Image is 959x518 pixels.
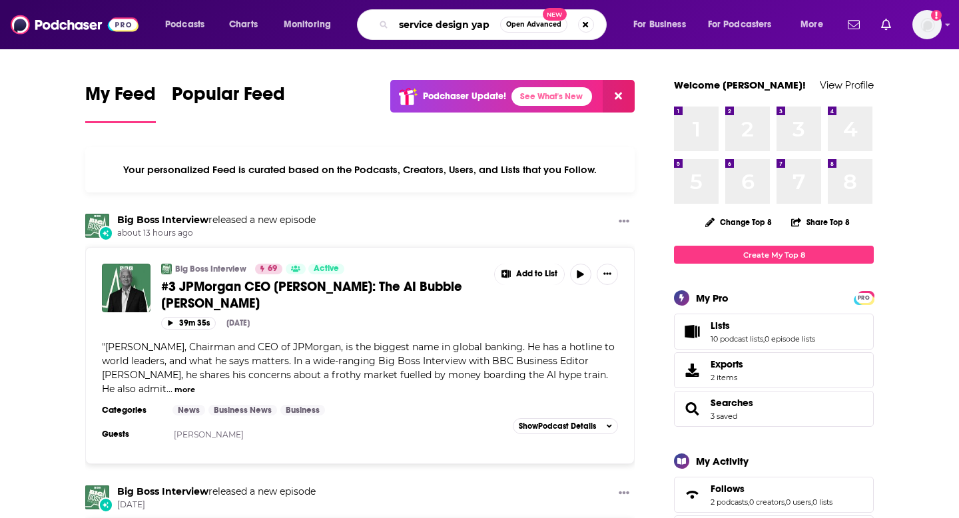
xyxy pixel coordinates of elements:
span: For Podcasters [708,15,772,34]
span: Follows [674,477,874,513]
span: , [763,334,765,344]
a: News [172,405,205,415]
button: open menu [274,14,348,35]
a: Big Boss Interview [175,264,246,274]
h3: released a new episode [117,485,316,498]
a: Big Boss Interview [117,214,208,226]
span: Exports [679,361,705,380]
a: [PERSON_NAME] [174,429,244,439]
div: Your personalized Feed is curated based on the Podcasts, Creators, Users, and Lists that you Follow. [85,147,635,192]
div: My Pro [696,292,729,304]
span: Searches [674,391,874,427]
span: [PERSON_NAME], Chairman and CEO of JPMorgan, is the biggest name in global banking. He has a hotl... [102,341,615,395]
button: open menu [624,14,703,35]
img: Big Boss Interview [161,264,172,274]
a: Business [280,405,325,415]
button: more [174,384,195,395]
button: open menu [156,14,222,35]
a: 3 saved [711,411,737,421]
span: Logged in as redsetterpr [912,10,942,39]
span: My Feed [85,83,156,113]
span: Exports [711,358,743,370]
a: My Feed [85,83,156,123]
a: Exports [674,352,874,388]
img: Podchaser - Follow, Share and Rate Podcasts [11,12,139,37]
span: Show Podcast Details [519,421,596,431]
button: Share Top 8 [791,209,850,235]
a: Show notifications dropdown [876,13,896,36]
a: 0 lists [812,497,832,507]
a: View Profile [820,79,874,91]
a: Active [308,264,344,274]
a: See What's New [511,87,592,106]
a: Searches [711,397,753,409]
span: 69 [268,262,277,276]
button: Show More Button [613,485,635,502]
a: 69 [255,264,282,274]
a: PRO [856,292,872,302]
span: Open Advanced [506,21,561,28]
span: , [785,497,786,507]
img: User Profile [912,10,942,39]
a: Lists [679,322,705,341]
span: For Business [633,15,686,34]
a: Follows [711,483,832,495]
span: More [800,15,823,34]
span: PRO [856,293,872,303]
img: #3 JPMorgan CEO Jamie Dimon: The AI Bubble Will Burst [102,264,151,312]
span: Podcasts [165,15,204,34]
span: about 13 hours ago [117,228,316,239]
a: Searches [679,399,705,418]
button: 39m 35s [161,317,216,330]
svg: Add a profile image [931,10,942,21]
span: , [748,497,749,507]
p: Podchaser Update! [423,91,506,102]
a: Popular Feed [172,83,285,123]
img: Big Boss Interview [85,485,109,509]
span: #3 JPMorgan CEO [PERSON_NAME]: The AI Bubble [PERSON_NAME] [161,278,462,312]
button: Show More Button [495,264,564,285]
h3: Guests [102,429,162,439]
span: ... [166,383,172,395]
button: Show More Button [613,214,635,230]
button: Show More Button [597,264,618,285]
button: open menu [791,14,840,35]
button: Change Top 8 [697,214,780,230]
h3: Categories [102,405,162,415]
a: Business News [208,405,277,415]
span: New [543,8,567,21]
span: Follows [711,483,745,495]
span: Charts [229,15,258,34]
h3: released a new episode [117,214,316,226]
input: Search podcasts, credits, & more... [394,14,500,35]
div: New Episode [99,497,113,512]
button: Open AdvancedNew [500,17,567,33]
div: Search podcasts, credits, & more... [370,9,619,40]
a: Big Boss Interview [117,485,208,497]
a: Lists [711,320,815,332]
span: Monitoring [284,15,331,34]
a: #3 JPMorgan CEO [PERSON_NAME]: The AI Bubble [PERSON_NAME] [161,278,485,312]
a: Welcome [PERSON_NAME]! [674,79,806,91]
button: Show profile menu [912,10,942,39]
span: Active [314,262,339,276]
a: 0 users [786,497,811,507]
span: Add to List [516,269,557,279]
button: open menu [699,14,791,35]
a: Charts [220,14,266,35]
span: 2 items [711,373,743,382]
a: Create My Top 8 [674,246,874,264]
div: My Activity [696,455,749,467]
span: " [102,341,615,395]
a: Show notifications dropdown [842,13,865,36]
div: New Episode [99,226,113,240]
a: Follows [679,485,705,504]
span: , [811,497,812,507]
img: Big Boss Interview [85,214,109,238]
